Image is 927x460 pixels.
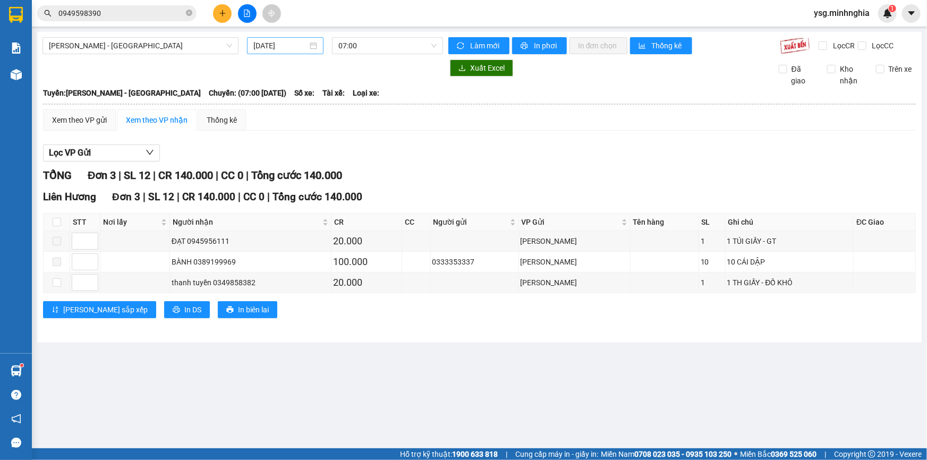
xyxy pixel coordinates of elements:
[124,169,150,182] span: SL 12
[907,8,916,18] span: caret-down
[353,87,379,99] span: Loại xe:
[118,169,121,182] span: |
[521,42,530,50] span: printer
[787,63,819,87] span: Đã giao
[246,169,249,182] span: |
[218,301,277,318] button: printerIn biên lai
[219,10,226,17] span: plus
[11,365,22,377] img: warehouse-icon
[294,87,314,99] span: Số xe:
[49,38,232,54] span: Phan Rí - Sài Gòn
[889,5,896,12] sup: 1
[146,148,154,157] span: down
[207,114,237,126] div: Thống kê
[11,69,22,80] img: warehouse-icon
[221,169,243,182] span: CC 0
[182,191,235,203] span: CR 140.000
[727,277,852,288] div: 1 TH GIẤY - ĐỒ KHÔ
[243,10,251,17] span: file-add
[9,7,23,23] img: logo-vxr
[631,214,699,231] th: Tên hàng
[63,304,148,316] span: [PERSON_NAME] sắp xếp
[400,448,498,460] span: Hỗ trợ kỹ thuật:
[333,275,400,290] div: 20.000
[333,254,400,269] div: 100.000
[506,448,507,460] span: |
[186,8,192,19] span: close-circle
[771,450,817,458] strong: 0369 525 060
[43,169,72,182] span: TỔNG
[143,191,146,203] span: |
[701,256,724,268] div: 10
[226,306,234,314] span: printer
[11,390,21,400] span: question-circle
[836,63,868,87] span: Kho nhận
[49,146,91,159] span: Lọc VP Gửi
[5,37,202,50] li: 02523854854
[433,216,508,228] span: Người gửi
[238,191,241,203] span: |
[734,452,737,456] span: ⚪️
[569,37,627,54] button: In đơn chọn
[209,87,286,99] span: Chuyến: (07:00 [DATE])
[829,40,856,52] span: Lọc CR
[186,10,192,16] span: close-circle
[172,235,329,247] div: ĐẠT 0945956111
[458,64,466,73] span: download
[5,66,184,84] b: GỬI : [GEOGRAPHIC_DATA]
[448,37,509,54] button: syncLàm mới
[333,234,400,249] div: 20.000
[267,191,270,203] span: |
[630,37,692,54] button: bar-chartThống kê
[701,235,724,247] div: 1
[824,448,826,460] span: |
[262,4,281,23] button: aim
[885,63,916,75] span: Trên xe
[238,304,269,316] span: In biên lai
[11,438,21,448] span: message
[521,235,628,247] div: [PERSON_NAME]
[805,6,878,20] span: ysg.minhnghia
[5,23,202,37] li: 01 [PERSON_NAME]
[20,364,23,367] sup: 1
[634,450,732,458] strong: 0708 023 035 - 0935 103 250
[172,277,329,288] div: thanh tuyền 0349858382
[216,169,218,182] span: |
[70,214,100,231] th: STT
[88,169,116,182] span: Đơn 3
[519,231,631,252] td: VP Phan Rí
[268,10,275,17] span: aim
[173,306,180,314] span: printer
[112,191,140,203] span: Đơn 3
[740,448,817,460] span: Miền Bắc
[521,256,628,268] div: [PERSON_NAME]
[868,450,875,458] span: copyright
[253,40,308,52] input: 12/09/2025
[43,89,201,97] b: Tuyến: [PERSON_NAME] - [GEOGRAPHIC_DATA]
[322,87,345,99] span: Tài xế:
[52,306,59,314] span: sort-ascending
[699,214,726,231] th: SL
[58,7,184,19] input: Tìm tên, số ĐT hoặc mã đơn
[726,214,854,231] th: Ghi chú
[11,42,22,54] img: solution-icon
[883,8,892,18] img: icon-new-feature
[652,40,684,52] span: Thống kê
[402,214,430,231] th: CC
[639,42,648,50] span: bar-chart
[43,191,96,203] span: Liên Hương
[457,42,466,50] span: sync
[213,4,232,23] button: plus
[44,10,52,17] span: search
[251,169,342,182] span: Tổng cước 140.000
[854,214,915,231] th: ĐC Giao
[103,216,159,228] span: Nơi lấy
[273,191,362,203] span: Tổng cước 140.000
[43,144,160,161] button: Lọc VP Gửi
[512,37,567,54] button: printerIn phơi
[780,37,810,54] img: 9k=
[5,5,58,58] img: logo.jpg
[164,301,210,318] button: printerIn DS
[521,277,628,288] div: [PERSON_NAME]
[701,277,724,288] div: 1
